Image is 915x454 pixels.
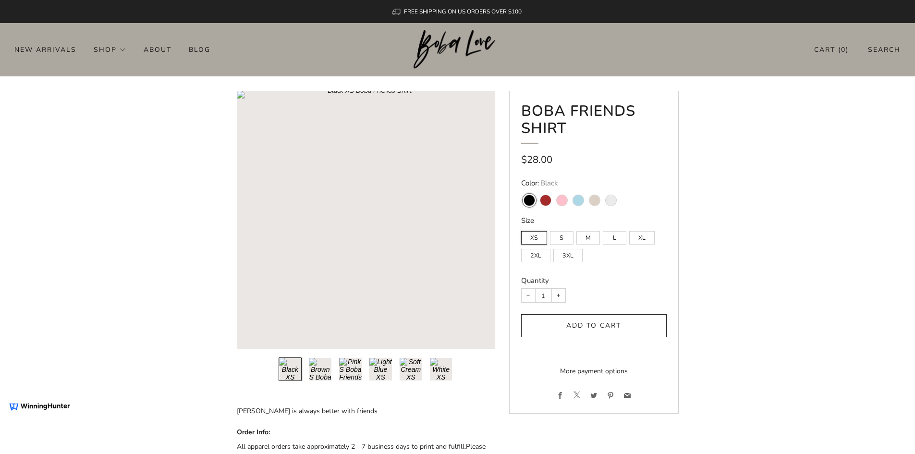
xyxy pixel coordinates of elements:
[868,20,876,28] img: setting.svg
[328,56,335,63] img: tab_keywords_by_traffic_grey.svg
[814,42,849,58] a: Cart
[27,15,47,23] div: v 4.0.25
[629,231,655,245] label: XL
[414,30,501,70] a: Boba Love
[552,289,565,302] button: Increase item quantity by one
[369,357,392,381] button: Load image into Gallery viewer, 4
[540,195,551,206] variant-swatch: Brown
[521,276,549,285] label: Quantity
[355,442,466,451] span: —7 business days to print and fulfill.
[521,249,550,262] label: 2XL
[606,195,616,206] variant-swatch: White
[14,42,76,57] a: New Arrivals
[521,216,667,226] legend: Size
[553,245,586,262] div: 3XL
[115,57,164,63] div: Domain Overview
[557,195,567,206] variant-swatch: Pink
[521,231,547,245] label: XS
[404,8,522,15] span: FREE SHIPPING ON US ORDERS OVER $100
[573,195,584,206] variant-swatch: Light Blue
[805,57,832,63] div: Site Audit
[189,42,210,57] a: Blog
[521,227,550,245] div: XS
[308,357,332,381] button: Load image into Gallery viewer, 2
[399,357,423,381] button: Load image into Gallery viewer, 5
[848,20,856,28] img: support.svg
[429,357,453,381] button: Load image into Gallery viewer, 6
[524,195,535,206] variant-swatch: Black
[15,25,23,33] img: website_grey.svg
[521,245,553,262] div: 2XL
[576,227,603,245] div: M
[566,321,621,330] span: Add to cart
[868,42,901,58] a: Search
[569,56,576,63] img: tab_backlinks_grey.svg
[550,227,576,245] div: S
[540,178,558,188] span: Black
[414,30,501,69] img: Boba Love
[841,45,846,54] items-count: 0
[589,195,600,206] variant-swatch: Soft Cream
[338,57,394,63] div: Keywords by Traffic
[15,15,23,23] img: logo_orange.svg
[603,227,629,245] div: L
[794,56,802,63] img: tab_seo_analyzer_grey.svg
[603,231,626,245] label: L
[521,364,667,379] a: More payment options
[104,56,112,63] img: tab_domain_overview_orange.svg
[629,227,658,245] div: XL
[889,20,896,28] img: go_to_app.svg
[579,57,605,63] div: Backlinks
[521,103,667,144] h1: Boba Friends Shirt
[521,178,667,188] legend: Color:
[521,153,552,166] span: $28.00
[521,314,667,337] button: Add to cart
[550,231,573,245] label: S
[576,231,600,245] label: M
[237,91,495,349] a: Loading image: Black XS Boba Friends Shirt
[94,42,126,57] a: Shop
[522,289,535,302] button: Reduce item quantity by one
[553,249,583,262] label: 3XL
[144,42,171,57] a: About
[279,357,302,381] button: Load image into Gallery viewer, 1
[339,357,362,381] button: Load image into Gallery viewer, 3
[25,25,106,33] div: Domain: [DOMAIN_NAME]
